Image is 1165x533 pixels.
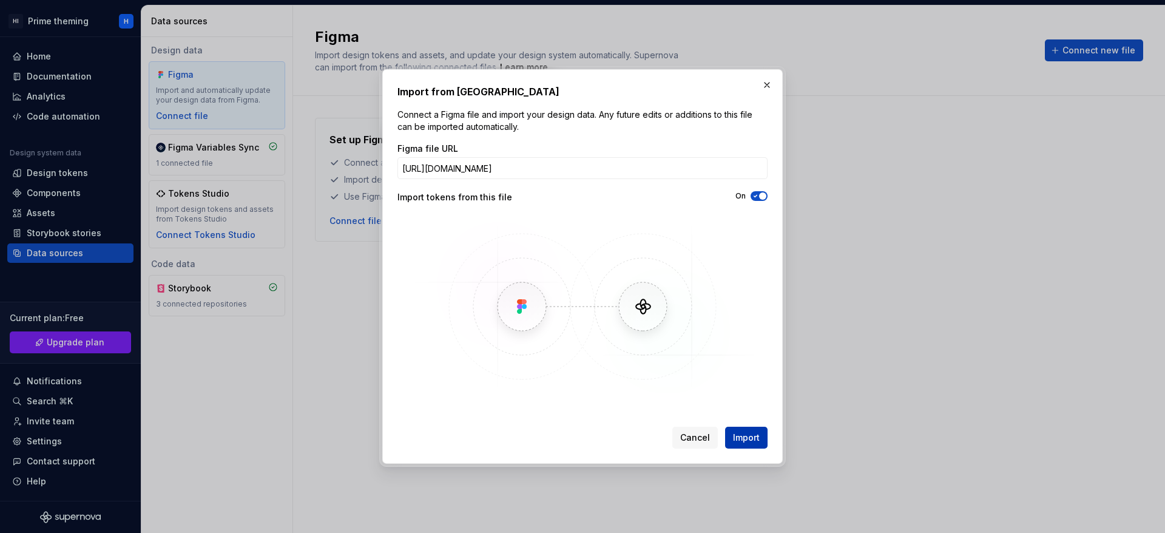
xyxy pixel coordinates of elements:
[733,432,760,444] span: Import
[680,432,710,444] span: Cancel
[725,427,768,449] button: Import
[397,143,458,155] label: Figma file URL
[397,157,768,179] input: https://figma.com/file/...
[672,427,718,449] button: Cancel
[397,84,768,99] h2: Import from [GEOGRAPHIC_DATA]
[735,191,746,201] label: On
[397,109,768,133] p: Connect a Figma file and import your design data. Any future edits or additions to this file can ...
[397,191,582,203] div: Import tokens from this file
